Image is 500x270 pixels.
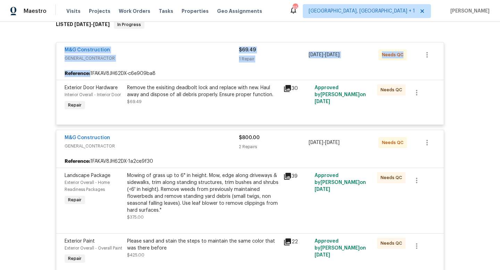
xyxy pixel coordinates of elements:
span: Properties [182,8,209,15]
span: Tasks [159,9,173,14]
span: Exterior Overall - Overall Paint [65,246,122,250]
span: Needs QC [382,139,406,146]
div: LISTED [DATE]-[DATE]In Progress [54,14,446,36]
div: Please sand and stain the steps to maintain the same color that was there before [127,238,279,252]
span: - [309,51,340,58]
span: GENERAL_CONTRACTOR [65,143,239,150]
span: [DATE] [74,22,91,27]
span: Projects [89,8,110,15]
div: 22 [283,238,310,246]
span: [DATE] [309,140,323,145]
b: Reference: [65,158,90,165]
span: Geo Assignments [217,8,262,15]
span: $69.49 [127,100,142,104]
div: 2 Repairs [239,143,309,150]
span: [DATE] [325,140,340,145]
span: - [309,139,340,146]
span: Repair [65,102,84,109]
span: $69.49 [239,48,256,52]
span: Interior Overall - Interior Door [65,93,121,97]
div: 39 [283,172,310,180]
a: M&G Construction [65,135,110,140]
span: Approved by [PERSON_NAME] on [315,173,366,192]
span: [DATE] [315,253,330,258]
span: In Progress [115,21,144,28]
span: [DATE] [325,52,340,57]
span: [DATE] [315,99,330,104]
div: 1FAKAV8JH62DX-1a2ce9f30 [56,155,444,168]
span: Visits [66,8,81,15]
h6: LISTED [56,20,110,29]
div: 1 Repair [239,56,309,62]
span: $425.00 [127,253,144,257]
div: 30 [283,84,310,93]
span: [GEOGRAPHIC_DATA], [GEOGRAPHIC_DATA] + 1 [309,8,415,15]
span: [DATE] [93,22,110,27]
b: Reference: [65,70,90,77]
span: - [74,22,110,27]
span: Approved by [PERSON_NAME] on [315,85,366,104]
span: [PERSON_NAME] [448,8,490,15]
a: M&G Construction [65,48,110,52]
span: Approved by [PERSON_NAME] on [315,239,366,258]
span: GENERAL_CONTRACTOR [65,55,239,62]
span: Exterior Overall - Home Readiness Packages [65,180,110,192]
span: Needs QC [381,174,405,181]
span: Exterior Door Hardware [65,85,118,90]
div: 1FAKAV8JH62DX-c6e909ba8 [56,67,444,80]
span: Needs QC [382,51,406,58]
span: $375.00 [127,215,144,219]
span: Maestro [24,8,47,15]
div: Remove the exisiting deadbolt lock and replace with new. Haul away and dispose of all debris prop... [127,84,279,98]
span: $800.00 [239,135,260,140]
span: Needs QC [381,240,405,247]
span: Needs QC [381,86,405,93]
span: [DATE] [309,52,323,57]
span: Exterior Paint [65,239,95,244]
div: Mowing of grass up to 6" in height. Mow, edge along driveways & sidewalks, trim along standing st... [127,172,279,214]
div: 65 [293,4,298,11]
span: Work Orders [119,8,150,15]
span: Repair [65,196,84,203]
span: [DATE] [315,187,330,192]
span: Landscape Package [65,173,110,178]
span: Repair [65,255,84,262]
